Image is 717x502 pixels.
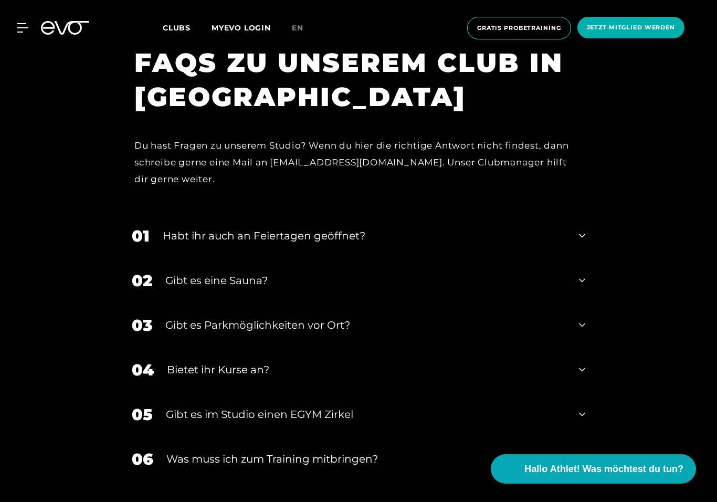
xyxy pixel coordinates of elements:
[477,24,561,33] span: Gratis Probetraining
[134,137,570,188] div: Du hast Fragen zu unserem Studio? Wenn du hier die richtige Antwort nicht findest, dann schreibe ...
[132,269,152,292] div: 02
[165,273,566,288] div: Gibt es eine Sauna?
[163,23,191,33] span: Clubs
[132,313,152,337] div: 03
[167,362,566,378] div: Bietet ihr Kurse an?
[163,23,212,33] a: Clubs
[524,462,683,476] span: Hallo Athlet! Was möchtest du tun?
[132,403,153,426] div: 05
[163,228,566,244] div: Habt ihr auch an Feiertagen geöffnet?
[292,22,316,34] a: en
[491,454,696,484] button: Hallo Athlet! Was möchtest du tun?
[165,317,566,333] div: Gibt es Parkmöglichkeiten vor Ort?
[166,406,566,422] div: Gibt es im Studio einen EGYM Zirkel
[212,23,271,33] a: MYEVO LOGIN
[132,224,150,248] div: 01
[587,23,675,32] span: Jetzt Mitglied werden
[132,358,154,382] div: 04
[292,23,303,33] span: en
[574,17,688,39] a: Jetzt Mitglied werden
[464,17,574,39] a: Gratis Probetraining
[134,46,570,114] h1: FAQS ZU UNSEREM CLUB IN [GEOGRAPHIC_DATA]
[132,447,153,471] div: 06
[166,451,566,467] div: Was muss ich zum Training mitbringen?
